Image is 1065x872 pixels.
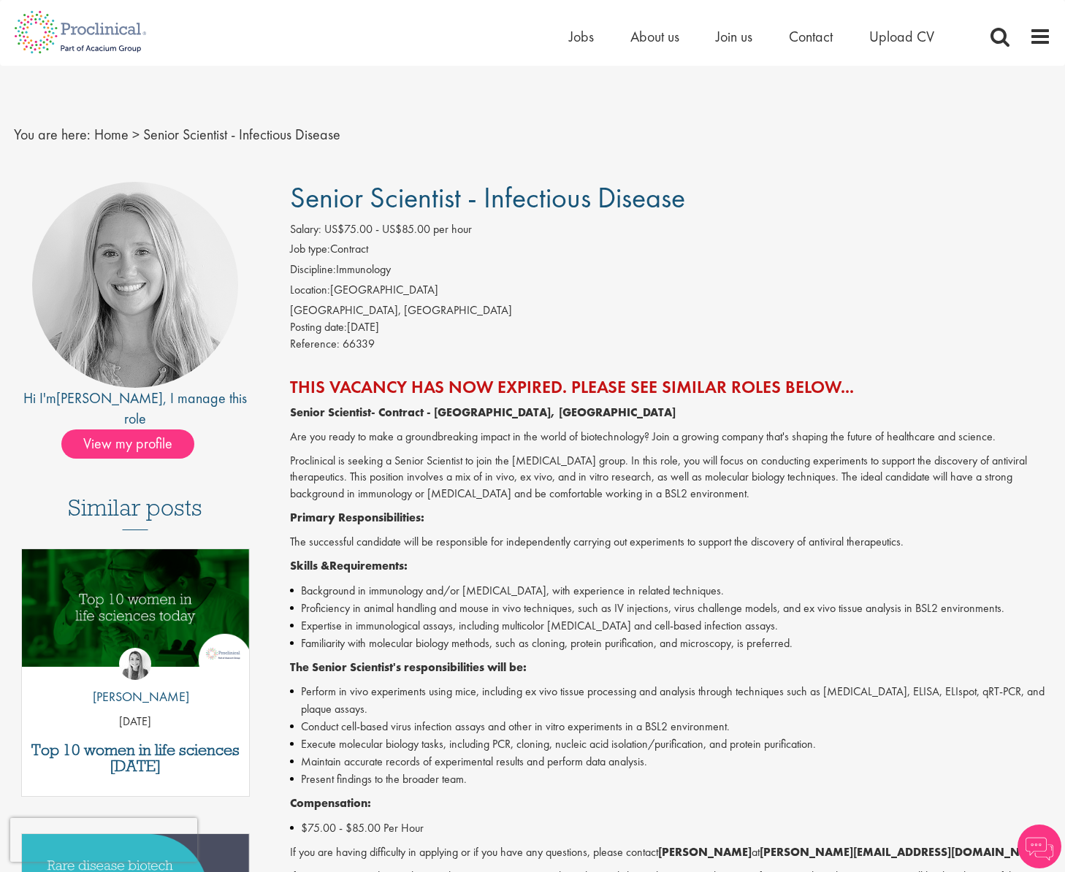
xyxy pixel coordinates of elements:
[569,27,594,46] a: Jobs
[119,648,151,680] img: Hannah Burke
[789,27,833,46] a: Contact
[290,819,1052,837] li: $75.00 - $85.00 Per Hour
[343,336,375,351] span: 66339
[143,125,340,144] span: Senior Scientist - Infectious Disease
[290,302,1052,319] div: [GEOGRAPHIC_DATA], [GEOGRAPHIC_DATA]
[14,388,257,429] div: Hi I'm , I manage this role
[132,125,140,144] span: >
[290,844,1052,861] p: If you are having difficulty in applying or if you have any questions, please contact at
[61,429,194,459] span: View my profile
[290,659,527,675] strong: The Senior Scientist's responsibilities will be:
[290,221,321,238] label: Salary:
[32,182,238,388] img: imeage of recruiter Shannon Briggs
[290,378,1052,397] h2: This vacancy has now expired. Please see similar roles below...
[68,495,202,530] h3: Similar posts
[14,125,91,144] span: You are here:
[290,282,330,299] label: Location:
[1018,825,1061,868] img: Chatbot
[290,261,336,278] label: Discipline:
[290,600,1052,617] li: Proficiency in animal handling and mouse in vivo techniques, such as IV injections, virus challen...
[716,27,752,46] a: Join us
[290,336,340,353] label: Reference:
[869,27,934,46] a: Upload CV
[290,617,1052,635] li: Expertise in immunological assays, including multicolor [MEDICAL_DATA] and cell-based infection a...
[56,389,163,408] a: [PERSON_NAME]
[82,648,189,714] a: Hannah Burke [PERSON_NAME]
[290,635,1052,652] li: Familiarity with molecular biology methods, such as cloning, protein purification, and microscopy...
[290,319,347,334] span: Posting date:
[22,549,249,678] a: Link to a post
[290,795,371,811] strong: Compensation:
[290,770,1052,788] li: Present findings to the broader team.
[61,432,209,451] a: View my profile
[22,549,249,667] img: Top 10 women in life sciences today
[290,241,1052,261] li: Contract
[10,818,197,862] iframe: reCAPTCHA
[22,714,249,730] p: [DATE]
[290,405,371,420] strong: Senior Scientist
[630,27,679,46] a: About us
[290,718,1052,735] li: Conduct cell-based virus infection assays and other in vitro experiments in a BSL2 environment.
[290,282,1052,302] li: [GEOGRAPHIC_DATA]
[290,429,1052,445] p: Are you ready to make a groundbreaking impact in the world of biotechnology? Join a growing compa...
[82,687,189,706] p: [PERSON_NAME]
[290,753,1052,770] li: Maintain accurate records of experimental results and perform data analysis.
[329,558,408,573] strong: Requirements:
[658,844,752,860] strong: [PERSON_NAME]
[94,125,129,144] a: breadcrumb link
[290,683,1052,718] li: Perform in vivo experiments using mice, including ex vivo tissue processing and analysis through ...
[290,453,1052,503] p: Proclinical is seeking a Senior Scientist to join the [MEDICAL_DATA] group. In this role, you wil...
[290,179,685,216] span: Senior Scientist - Infectious Disease
[290,319,1052,336] div: [DATE]
[290,558,329,573] strong: Skills &
[371,405,676,420] strong: - Contract - [GEOGRAPHIC_DATA], [GEOGRAPHIC_DATA]
[290,534,1052,551] p: The successful candidate will be responsible for independently carrying out experiments to suppor...
[290,735,1052,753] li: Execute molecular biology tasks, including PCR, cloning, nucleic acid isolation/purification, and...
[290,510,424,525] strong: Primary Responsibilities:
[290,582,1052,600] li: Background in immunology and/or [MEDICAL_DATA], with experience in related techniques.
[324,221,472,237] span: US$75.00 - US$85.00 per hour
[760,844,1048,860] strong: [PERSON_NAME][EMAIL_ADDRESS][DOMAIN_NAME]
[290,261,1052,282] li: Immunology
[290,241,330,258] label: Job type:
[29,742,242,774] a: Top 10 women in life sciences [DATE]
